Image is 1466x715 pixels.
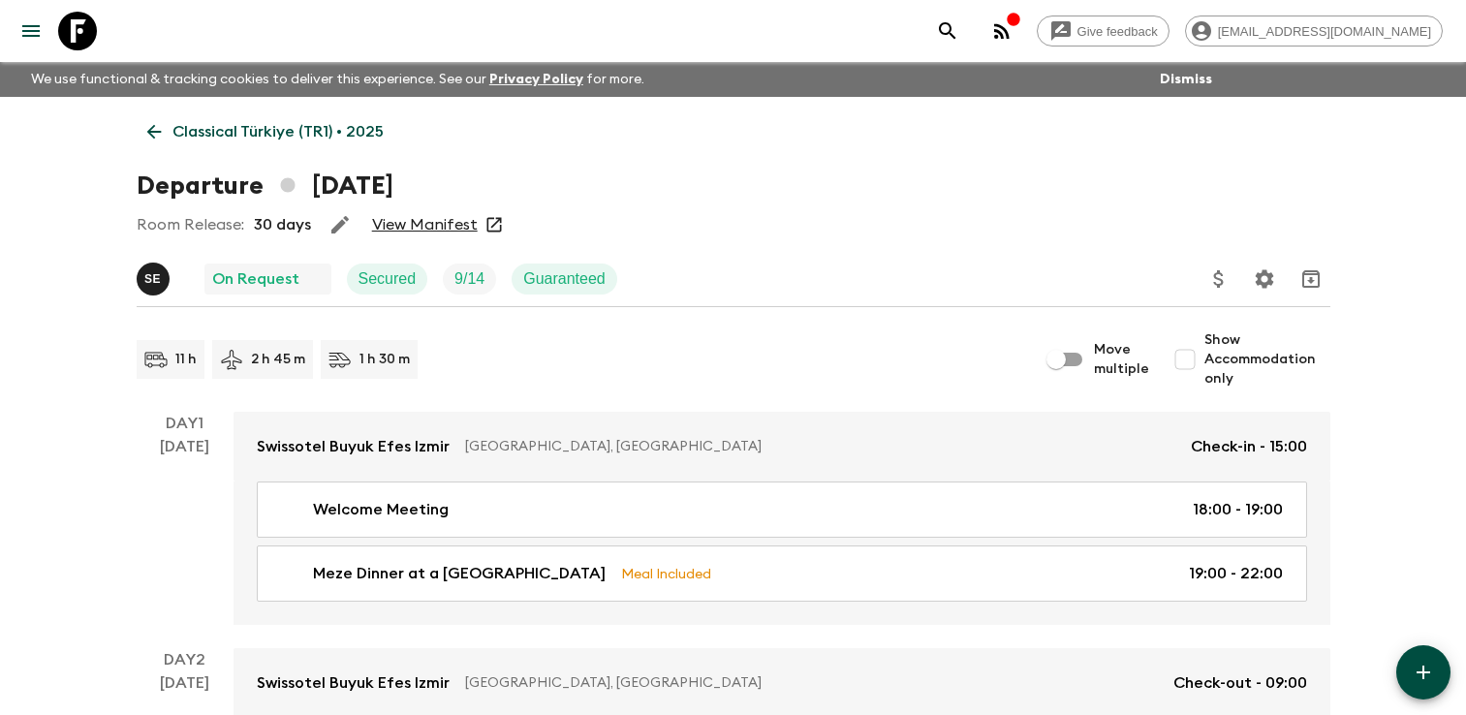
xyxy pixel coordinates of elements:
[234,412,1330,482] a: Swissotel Buyuk Efes Izmir[GEOGRAPHIC_DATA], [GEOGRAPHIC_DATA]Check-in - 15:00
[454,267,484,291] p: 9 / 14
[257,671,450,695] p: Swissotel Buyuk Efes Izmir
[137,213,244,236] p: Room Release:
[1067,24,1169,39] span: Give feedback
[137,268,173,284] span: Süleyman Erköse
[172,120,384,143] p: Classical Türkiye (TR1) • 2025
[1245,260,1284,298] button: Settings
[137,263,173,295] button: SE
[523,267,606,291] p: Guaranteed
[1292,260,1330,298] button: Archive (Completed, Cancelled or Unsynced Departures only)
[489,73,583,86] a: Privacy Policy
[1204,330,1330,389] span: Show Accommodation only
[1191,435,1307,458] p: Check-in - 15:00
[212,267,299,291] p: On Request
[443,264,496,295] div: Trip Fill
[359,267,417,291] p: Secured
[465,673,1158,693] p: [GEOGRAPHIC_DATA], [GEOGRAPHIC_DATA]
[175,350,197,369] p: 11 h
[1037,16,1170,47] a: Give feedback
[160,435,209,625] div: [DATE]
[257,435,450,458] p: Swissotel Buyuk Efes Izmir
[1173,671,1307,695] p: Check-out - 09:00
[1155,66,1217,93] button: Dismiss
[137,167,393,205] h1: Departure [DATE]
[465,437,1175,456] p: [GEOGRAPHIC_DATA], [GEOGRAPHIC_DATA]
[23,62,652,97] p: We use functional & tracking cookies to deliver this experience. See our for more.
[621,563,711,584] p: Meal Included
[251,350,305,369] p: 2 h 45 m
[928,12,967,50] button: search adventures
[254,213,311,236] p: 30 days
[313,498,449,521] p: Welcome Meeting
[372,215,478,234] a: View Manifest
[257,545,1307,602] a: Meze Dinner at a [GEOGRAPHIC_DATA]Meal Included19:00 - 22:00
[137,112,394,151] a: Classical Türkiye (TR1) • 2025
[144,271,161,287] p: S E
[359,350,410,369] p: 1 h 30 m
[1207,24,1442,39] span: [EMAIL_ADDRESS][DOMAIN_NAME]
[347,264,428,295] div: Secured
[1193,498,1283,521] p: 18:00 - 19:00
[137,412,234,435] p: Day 1
[1094,340,1150,379] span: Move multiple
[257,482,1307,538] a: Welcome Meeting18:00 - 19:00
[12,12,50,50] button: menu
[137,648,234,671] p: Day 2
[1185,16,1443,47] div: [EMAIL_ADDRESS][DOMAIN_NAME]
[1200,260,1238,298] button: Update Price, Early Bird Discount and Costs
[1189,562,1283,585] p: 19:00 - 22:00
[313,562,606,585] p: Meze Dinner at a [GEOGRAPHIC_DATA]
